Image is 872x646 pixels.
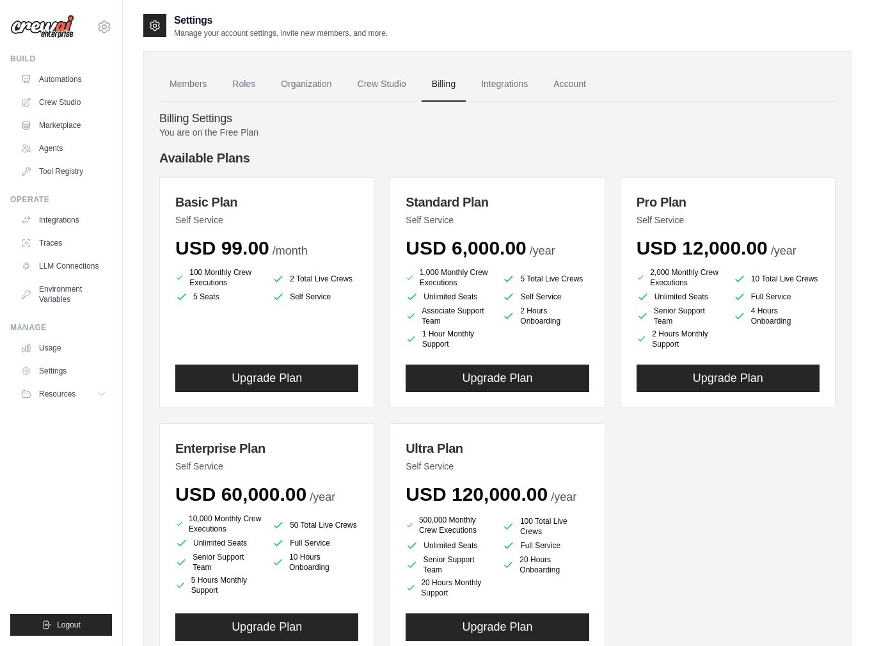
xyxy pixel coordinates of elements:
[637,214,820,226] p: Self Service
[175,214,358,226] p: Self Service
[406,267,492,288] li: 1,000 Monthly Crew Executions
[272,537,358,549] li: Full Service
[15,115,112,136] a: Marketplace
[272,270,358,288] li: 2 Total Live Crews
[637,329,723,349] li: 2 Hours Monthly Support
[406,439,589,457] h3: Ultra Plan
[733,290,820,303] li: Full Service
[15,256,112,276] a: LLM Connections
[471,67,538,102] a: Integrations
[10,15,74,39] img: Logo
[637,237,768,258] span: USD 12,000.00
[175,193,358,211] h3: Basic Plan
[406,514,492,537] li: 500,000 Monthly Crew Executions
[175,460,358,473] p: Self Service
[406,484,548,505] span: USD 120,000.00
[15,138,112,159] a: Agents
[406,329,492,349] li: 1 Hour Monthly Support
[406,460,589,473] p: Self Service
[175,575,262,595] li: 5 Hours Monthly Support
[637,306,723,326] li: Senior Support Team
[422,67,466,102] a: Billing
[406,539,492,552] li: Unlimited Seats
[406,613,589,641] button: Upgrade Plan
[175,439,358,457] h3: Enterprise Plan
[271,67,342,102] a: Organization
[502,306,589,326] li: 2 Hours Onboarding
[10,322,112,333] div: Manage
[159,67,217,102] a: Members
[10,54,112,64] div: Build
[15,384,112,404] button: Resources
[272,290,358,303] li: Self Service
[159,149,836,167] h4: Available Plans
[771,244,797,257] span: /year
[347,67,416,102] a: Crew Studio
[15,279,112,310] a: Environment Variables
[159,112,836,126] h4: Billing Settings
[502,516,589,537] li: 100 Total Live Crews
[406,365,589,392] button: Upgrade Plan
[406,237,526,258] span: USD 6,000.00
[502,290,589,303] li: Self Service
[15,69,112,90] a: Automations
[175,537,262,549] li: Unlimited Seats
[15,210,112,230] a: Integrations
[10,194,112,205] div: Operate
[175,552,262,572] li: Senior Support Team
[159,126,836,139] p: You are on the Free Plan
[406,578,492,598] li: 20 Hours Monthly Support
[502,555,589,575] li: 20 Hours Onboarding
[406,290,492,303] li: Unlimited Seats
[273,244,308,257] span: /month
[406,214,589,226] p: Self Service
[543,67,596,102] a: Account
[175,290,262,303] li: 5 Seats
[733,306,820,326] li: 4 Hours Onboarding
[175,365,358,392] button: Upgrade Plan
[174,28,388,38] p: Manage your account settings, invite new members, and more.
[272,552,358,572] li: 10 Hours Onboarding
[39,389,75,399] span: Resources
[175,514,262,534] li: 10,000 Monthly Crew Executions
[406,193,589,211] h3: Standard Plan
[637,267,723,288] li: 2,000 Monthly Crew Executions
[637,193,820,211] h3: Pro Plan
[15,92,112,113] a: Crew Studio
[175,267,262,288] li: 100 Monthly Crew Executions
[222,67,266,102] a: Roles
[733,270,820,288] li: 10 Total Live Crews
[530,244,555,257] span: /year
[551,491,576,503] span: /year
[15,361,112,381] a: Settings
[310,491,335,503] span: /year
[272,516,358,534] li: 50 Total Live Crews
[175,613,358,641] button: Upgrade Plan
[174,13,388,28] h2: Settings
[637,290,723,303] li: Unlimited Seats
[175,484,306,505] span: USD 60,000.00
[175,237,269,258] span: USD 99.00
[15,338,112,358] a: Usage
[637,365,820,392] button: Upgrade Plan
[406,555,492,575] li: Senior Support Team
[57,620,81,630] span: Logout
[502,270,589,288] li: 5 Total Live Crews
[406,306,492,326] li: Associate Support Team
[10,614,112,636] button: Logout
[15,161,112,182] a: Tool Registry
[15,233,112,253] a: Traces
[502,539,589,552] li: Full Service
